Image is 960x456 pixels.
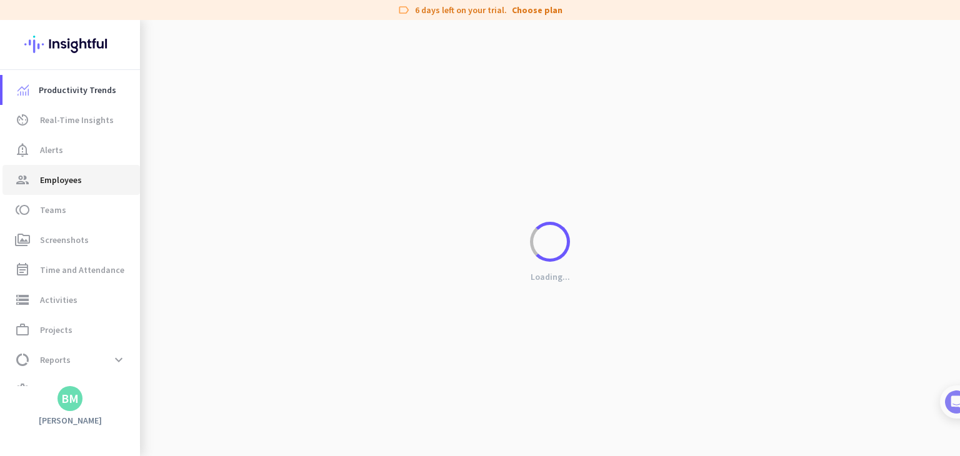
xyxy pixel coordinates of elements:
a: event_noteTime and Attendance [2,255,140,285]
a: perm_mediaScreenshots [2,225,140,255]
i: work_outline [15,322,30,337]
p: Loading... [531,271,570,282]
span: Time and Attendance [40,262,124,277]
a: Choose plan [512,4,562,16]
a: tollTeams [2,195,140,225]
i: notification_important [15,142,30,157]
span: Alerts [40,142,63,157]
span: Reports [40,352,71,367]
img: Insightful logo [24,20,116,69]
i: storage [15,292,30,307]
a: work_outlineProjects [2,315,140,345]
i: event_note [15,262,30,277]
a: data_usageReportsexpand_more [2,345,140,375]
i: label [397,4,410,16]
span: Projects [40,322,72,337]
div: BM [61,392,79,405]
span: Real-Time Insights [40,112,114,127]
span: Teams [40,202,66,217]
i: group [15,172,30,187]
span: Employees [40,172,82,187]
button: expand_more [107,349,130,371]
img: menu-item [17,84,29,96]
i: av_timer [15,112,30,127]
a: settingsSettings [2,375,140,405]
i: settings [15,382,30,397]
i: toll [15,202,30,217]
span: Screenshots [40,232,89,247]
span: Settings [40,382,74,397]
a: storageActivities [2,285,140,315]
i: perm_media [15,232,30,247]
a: groupEmployees [2,165,140,195]
span: Productivity Trends [39,82,116,97]
i: data_usage [15,352,30,367]
span: Activities [40,292,77,307]
a: notification_importantAlerts [2,135,140,165]
a: menu-itemProductivity Trends [2,75,140,105]
a: av_timerReal-Time Insights [2,105,140,135]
